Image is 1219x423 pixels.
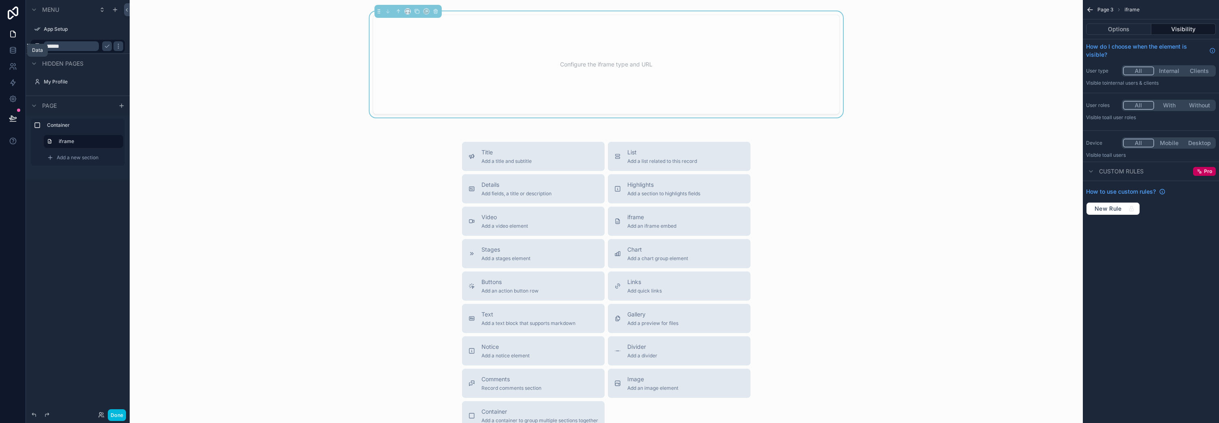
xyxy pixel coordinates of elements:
button: All [1123,66,1154,75]
button: ImageAdd an image element [608,369,751,398]
span: All user roles [1107,114,1136,120]
label: User roles [1086,102,1118,109]
span: all users [1107,152,1126,158]
span: Add a chart group element [627,255,688,262]
span: Add a stages element [481,255,530,262]
span: Page [42,102,57,110]
button: NoticeAdd a notice element [462,336,605,365]
span: Comments [481,375,541,383]
button: VideoAdd a video element [462,207,605,236]
span: Divider [627,343,657,351]
span: Image [627,375,678,383]
button: StagesAdd a stages element [462,239,605,268]
label: App Setup [44,26,120,32]
button: TextAdd a text block that supports markdown [462,304,605,333]
button: DividerAdd a divider [608,336,751,365]
button: Without [1184,101,1215,110]
button: Desktop [1184,139,1215,147]
span: Pro [1204,168,1212,175]
button: New Rule [1086,202,1140,215]
span: Add a title and subtitle [481,158,532,164]
span: Internal users & clients [1107,80,1159,86]
span: Add an image element [627,385,678,391]
a: How to use custom rules? [1086,188,1166,196]
div: Data [32,47,43,53]
p: Visible to [1086,80,1216,86]
button: HighlightsAdd a section to highlights fields [608,174,751,203]
span: Add a section to highlights fields [627,190,700,197]
button: DetailsAdd fields, a title or description [462,174,605,203]
span: Add an action button row [481,288,539,294]
div: Configure the iframe type and URL [386,28,826,101]
span: Add fields, a title or description [481,190,552,197]
label: My Profile [44,79,120,85]
span: Text [481,310,575,318]
button: With [1154,101,1185,110]
button: GalleryAdd a preview for files [608,304,751,333]
button: Done [108,409,126,421]
button: Internal [1154,66,1185,75]
span: iframe [627,213,676,221]
span: Video [481,213,528,221]
button: TitleAdd a title and subtitle [462,142,605,171]
span: Menu [42,6,59,14]
button: Clients [1184,66,1215,75]
div: scrollable content [26,115,130,174]
p: Visible to [1086,114,1216,121]
a: How do I choose when the element is visible? [1086,43,1216,59]
button: Options [1086,23,1151,35]
span: Add an iframe embed [627,223,676,229]
span: Add a notice element [481,352,530,359]
span: Buttons [481,278,539,286]
span: List [627,148,697,156]
span: Add a divider [627,352,657,359]
span: Stages [481,246,530,254]
label: Device [1086,140,1118,146]
button: Visibility [1151,23,1216,35]
span: iframe [1125,6,1140,13]
span: Add a video element [481,223,528,229]
span: Notice [481,343,530,351]
span: How do I choose when the element is visible? [1086,43,1206,59]
label: User type [1086,68,1118,74]
span: Add a preview for files [627,320,678,327]
label: Container [47,122,118,128]
span: Page 3 [1097,6,1113,13]
label: iframe [59,138,117,145]
span: Container [481,408,598,416]
span: New Rule [1091,205,1125,212]
button: Mobile [1154,139,1185,147]
span: Title [481,148,532,156]
span: Links [627,278,662,286]
span: Gallery [627,310,678,318]
span: Chart [627,246,688,254]
span: How to use custom rules? [1086,188,1156,196]
span: Hidden pages [42,60,83,68]
span: Custom rules [1099,167,1144,175]
button: CommentsRecord comments section [462,369,605,398]
button: All [1123,101,1154,110]
button: ChartAdd a chart group element [608,239,751,268]
p: Visible to [1086,152,1216,158]
span: Highlights [627,181,700,189]
button: ButtonsAdd an action button row [462,271,605,301]
button: LinksAdd quick links [608,271,751,301]
span: Add a text block that supports markdown [481,320,575,327]
span: Add a new section [57,154,98,161]
span: Details [481,181,552,189]
button: All [1123,139,1154,147]
span: Add quick links [627,288,662,294]
button: ListAdd a list related to this record [608,142,751,171]
span: Record comments section [481,385,541,391]
button: iframeAdd an iframe embed [608,207,751,236]
span: Add a list related to this record [627,158,697,164]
